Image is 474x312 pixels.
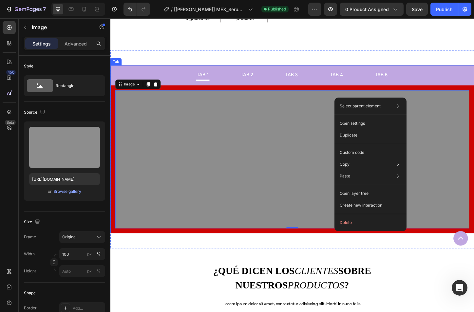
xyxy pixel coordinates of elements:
button: px [95,267,103,275]
div: Shape [24,290,36,296]
p: Create new interaction [340,202,382,209]
div: Tab [1,44,11,50]
button: Browse gallery [53,188,82,195]
p: Custom code [340,150,364,156]
p: Settings [32,40,51,47]
p: 7 [43,5,46,13]
div: Source [24,108,47,117]
label: Height [24,268,36,274]
div: Border [24,305,37,311]
img: gempages_507356051327157127-c5909ddd-835c-4de9-9f5b-037f93cf04ab.webp [5,78,388,227]
p: Image [32,23,87,31]
div: Rich Text Editor. Editing area: main [237,57,252,64]
label: Frame [24,234,36,240]
label: Width [24,251,35,257]
div: Beta [5,120,16,125]
div: Size [24,218,41,227]
div: % [97,251,101,257]
p: Tab 2 [141,58,154,64]
button: % [85,267,93,275]
span: Save [412,7,423,12]
div: Publish [436,6,452,13]
p: Advanced [65,40,87,47]
button: Delete [337,217,404,229]
div: Rectangle [56,78,96,93]
div: px [87,251,92,257]
span: [[PERSON_NAME]] MEX_Serum 21 ngày 2 (Thy - Nga - TP) - Draft v1.0 [174,6,246,13]
div: px [87,268,92,274]
div: Rich Text Editor. Editing area: main [140,57,155,64]
div: Rich Text Editor. Editing area: main [285,57,301,64]
div: Browse gallery [53,189,81,194]
div: Undo/Redo [123,3,150,16]
button: px [95,250,103,258]
p: Tab 5 [286,58,300,64]
span: or [48,188,52,195]
img: preview-image [29,127,100,168]
p: Paste [340,173,350,179]
input: px% [59,248,105,260]
button: 7 [3,3,49,16]
button: Original [59,231,105,243]
p: Open layer tree [340,191,369,196]
span: 0 product assigned [345,6,389,13]
div: Image [13,68,28,74]
iframe: To enrich screen reader interactions, please activate Accessibility in Grammarly extension settings [110,18,474,312]
div: Style [24,63,33,69]
iframe: Intercom live chat [452,280,467,296]
input: https://example.com/image.jpg [29,173,100,185]
div: 450 [6,70,16,75]
span: Published [268,6,286,12]
p: Tab 3 [189,58,203,64]
button: % [85,250,93,258]
p: Copy [340,161,350,167]
p: Tab 4 [237,58,251,64]
p: Duplicate [340,132,357,138]
p: Open settings [340,120,365,126]
span: Original [62,234,77,240]
p: Select parent element [340,103,381,109]
button: Publish [430,3,458,16]
div: Rich Text Editor. Editing area: main [188,57,204,64]
button: 0 product assigned [340,3,404,16]
button: Save [406,3,428,16]
input: px% [59,265,105,277]
div: % [97,268,101,274]
div: Add... [73,305,104,311]
span: / [171,6,173,13]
